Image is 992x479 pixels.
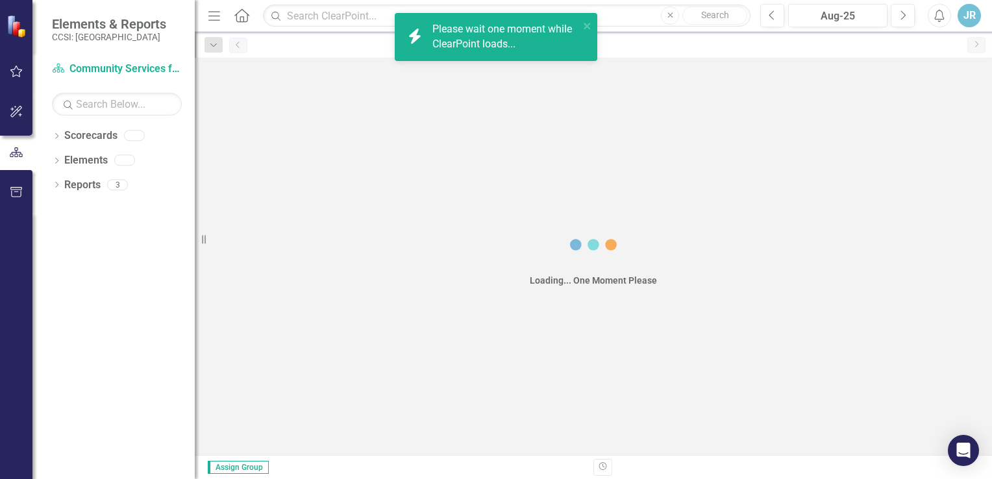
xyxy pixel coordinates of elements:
a: Elements [64,153,108,168]
a: Scorecards [64,129,118,143]
div: Aug-25 [793,8,883,24]
button: Search [682,6,747,25]
small: CCSI: [GEOGRAPHIC_DATA] [52,32,166,42]
button: Aug-25 [788,4,887,27]
input: Search ClearPoint... [263,5,750,27]
div: Open Intercom Messenger [948,435,979,466]
span: Search [701,10,729,20]
input: Search Below... [52,93,182,116]
div: 3 [107,179,128,190]
span: Assign Group [208,461,269,474]
a: Reports [64,178,101,193]
button: JR [958,4,981,27]
button: close [583,18,592,33]
div: Please wait one moment while ClearPoint loads... [432,22,579,52]
img: ClearPoint Strategy [5,14,31,39]
a: Community Services for Every1, Inc. [52,62,182,77]
span: Elements & Reports [52,16,166,32]
div: Loading... One Moment Please [530,274,657,287]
